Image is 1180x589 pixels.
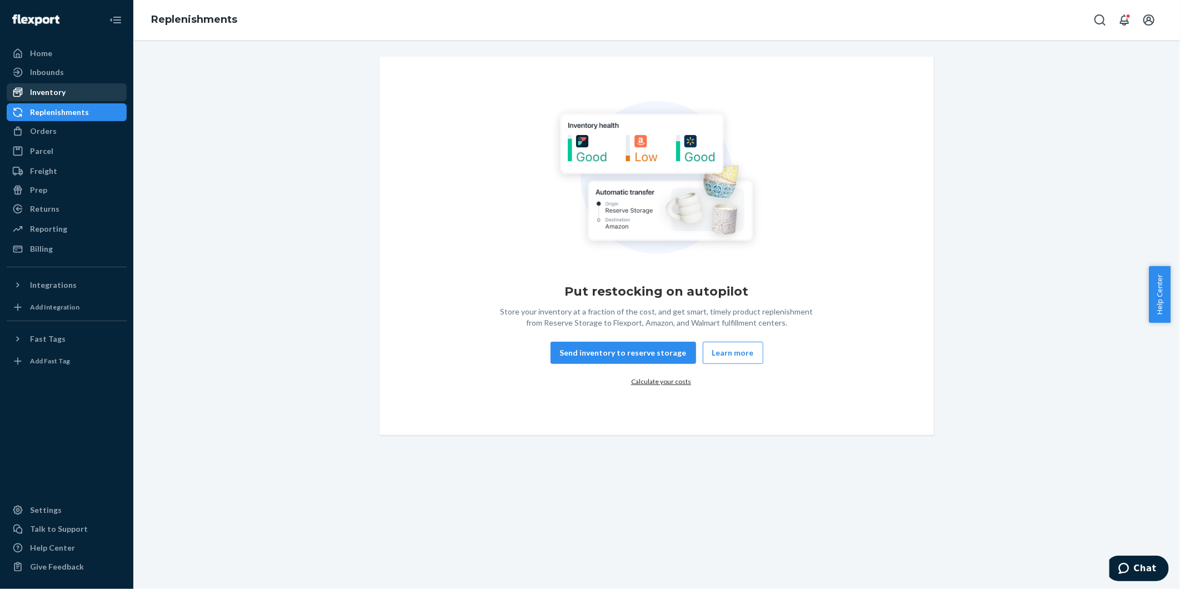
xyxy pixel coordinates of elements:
button: Integrations [7,276,127,294]
a: Replenishments [7,103,127,121]
div: Fast Tags [30,333,66,345]
a: Inbounds [7,63,127,81]
img: Empty list [549,101,764,258]
a: Home [7,44,127,62]
button: Talk to Support [7,520,127,538]
div: Returns [30,203,59,214]
a: Inventory [7,83,127,101]
a: Calculate your costs [631,377,691,386]
button: Send inventory to reserve storage [551,342,696,364]
div: Parcel [30,146,53,157]
a: Settings [7,501,127,519]
div: Orders [30,126,57,137]
a: Add Fast Tag [7,352,127,370]
div: Freight [30,166,57,177]
button: Open Search Box [1089,9,1111,31]
div: Store your inventory at a fraction of the cost, and get smart, timely product replenishment from ... [496,306,818,328]
div: Help Center [30,542,75,553]
a: Parcel [7,142,127,160]
button: Help Center [1149,266,1171,323]
div: Inbounds [30,67,64,78]
div: Add Integration [30,302,79,312]
div: Integrations [30,279,77,291]
button: Give Feedback [7,558,127,576]
div: Settings [30,505,62,516]
button: Fast Tags [7,330,127,348]
button: Learn more [703,342,763,364]
div: Home [30,48,52,59]
button: Open notifications [1113,9,1136,31]
button: Close Navigation [104,9,127,31]
div: Replenishments [30,107,89,118]
div: Talk to Support [30,523,88,535]
button: Open account menu [1138,9,1160,31]
a: Orders [7,122,127,140]
div: Inventory [30,87,66,98]
iframe: Opens a widget where you can chat to one of our agents [1109,556,1169,583]
div: Add Fast Tag [30,356,70,366]
a: Help Center [7,539,127,557]
a: Billing [7,240,127,258]
a: Freight [7,162,127,180]
div: Reporting [30,223,67,234]
img: Flexport logo [12,14,59,26]
h1: Put restocking on autopilot [565,283,749,301]
a: Returns [7,200,127,218]
div: Prep [30,184,47,196]
a: Prep [7,181,127,199]
a: Replenishments [151,13,237,26]
div: Give Feedback [30,561,84,572]
a: Add Integration [7,298,127,316]
ol: breadcrumbs [142,4,246,36]
div: Billing [30,243,53,254]
a: Reporting [7,220,127,238]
